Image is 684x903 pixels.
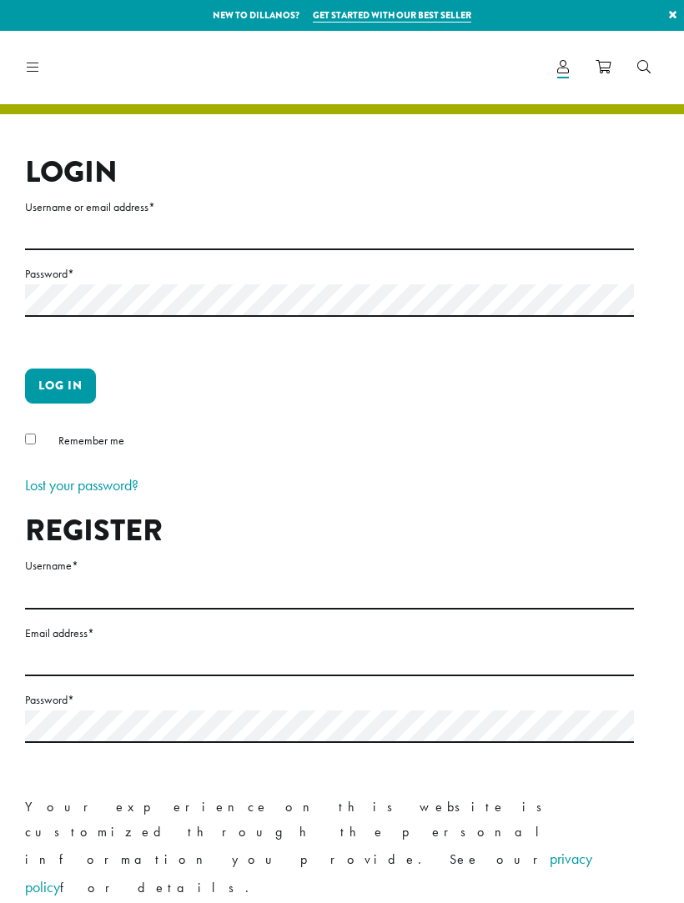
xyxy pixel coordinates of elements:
label: Password [25,263,634,284]
button: Log in [25,369,96,404]
label: Password [25,690,634,710]
a: Search [624,53,664,81]
label: Username [25,555,634,576]
a: privacy policy [25,849,592,896]
h2: Register [25,513,634,549]
span: Remember me [58,433,124,448]
label: Email address [25,623,634,644]
a: Get started with our best seller [313,8,471,23]
a: Lost your password? [25,475,138,494]
h2: Login [25,154,634,190]
label: Username or email address [25,197,634,218]
p: Your experience on this website is customized through the personal information you provide. See o... [25,795,634,901]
